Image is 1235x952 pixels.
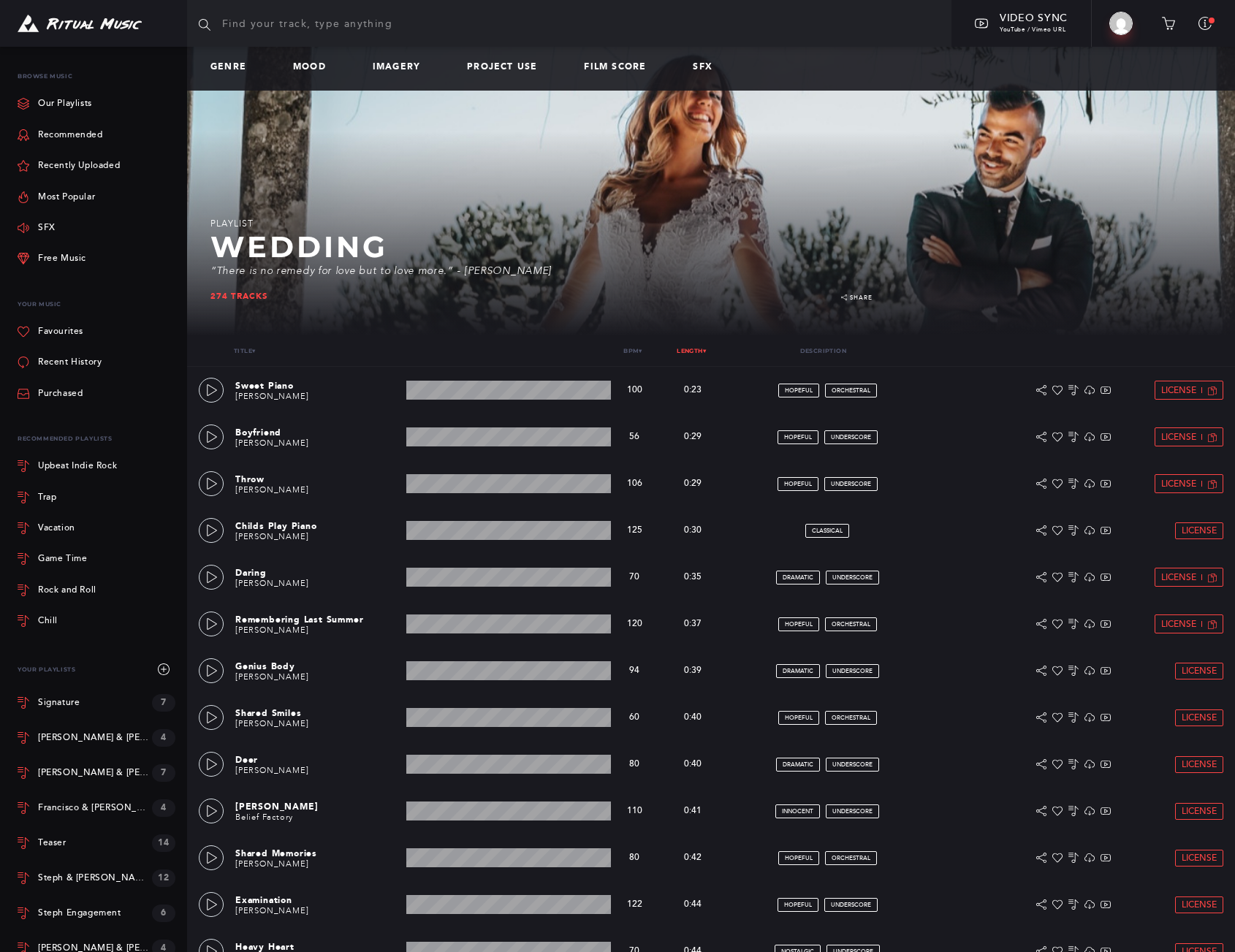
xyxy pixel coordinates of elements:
[664,384,722,397] p: 0:23
[210,230,878,264] h2: Wedding
[18,292,175,316] p: Your Music
[38,462,117,471] div: Upbeat Indie Rock
[812,528,843,534] span: classical
[18,544,175,574] a: Game Time
[664,477,722,490] p: 0:29
[38,617,58,625] div: Chill
[1000,12,1068,24] span: Video Sync
[664,571,722,584] p: 0:35
[18,151,120,181] a: Recently Uploaded
[373,62,432,72] a: Imagery
[721,348,925,354] p: Description
[235,707,400,720] p: Shared Smiles
[152,905,175,922] div: 6
[235,672,308,682] a: [PERSON_NAME]
[18,606,175,636] a: Chill
[831,902,871,908] span: underscore
[18,347,102,378] a: Recent History
[235,579,308,588] a: [PERSON_NAME]
[152,869,175,887] div: 12
[1182,807,1217,816] span: License
[1182,526,1217,536] span: License
[210,265,552,277] span: “There is no remedy for love but to love more.” - [PERSON_NAME]
[785,855,813,861] span: hopeful
[18,451,175,481] a: Upbeat Indie Rock
[18,15,142,33] img: Ritual Music
[235,847,400,860] p: Shared Memories
[617,385,652,395] p: 100
[235,894,400,907] p: Examination
[152,834,175,852] div: 14
[235,812,293,822] a: Belief Factory
[235,719,308,728] a: [PERSON_NAME]
[18,575,175,606] a: Rock and Roll
[783,761,813,768] span: dramatic
[1161,433,1196,442] span: License
[210,62,258,72] a: Genre
[1000,26,1065,33] span: YouTube / Vimeo URL
[664,711,722,724] p: 0:40
[235,906,308,915] a: [PERSON_NAME]
[617,759,652,769] p: 80
[18,720,175,755] a: [PERSON_NAME] & [PERSON_NAME] 4
[38,555,87,563] div: Game Time
[664,664,722,677] p: 0:39
[831,481,871,487] span: underscore
[617,806,652,816] p: 110
[1161,386,1196,395] span: License
[235,485,308,495] a: [PERSON_NAME]
[152,764,175,782] div: 7
[18,378,83,409] a: Purchased
[832,387,870,394] span: orchestral
[18,861,175,896] a: Steph & [PERSON_NAME] Wedding 12
[235,438,308,448] a: [PERSON_NAME]
[235,766,308,775] a: [PERSON_NAME]
[832,808,873,815] span: underscore
[617,432,652,442] p: 56
[832,761,873,768] span: underscore
[18,755,175,791] a: [PERSON_NAME] & [PERSON_NAME] 7
[235,566,400,579] p: Daring
[617,666,652,676] p: 94
[617,525,652,536] p: 125
[664,804,722,818] p: 0:41
[152,799,175,817] div: 4
[18,316,83,347] a: Favourites
[235,426,400,439] p: Boyfriend
[664,851,722,864] p: 0:42
[617,572,652,582] p: 70
[18,427,175,451] div: Recommended Playlists
[234,347,255,354] a: Title
[832,855,870,861] span: orchestral
[18,654,175,685] div: Your Playlists
[293,62,338,72] a: Mood
[18,243,86,274] a: Free Music
[785,715,813,721] span: hopeful
[18,213,56,243] a: SFX
[235,519,400,533] p: Childs Play Piano
[623,347,642,354] a: Bpm
[664,617,722,631] p: 0:37
[38,838,66,848] div: Teaser
[693,62,724,72] a: SFX
[664,758,722,771] p: 0:40
[38,873,152,883] div: Steph & [PERSON_NAME] Wedding
[785,387,813,394] span: hopeful
[38,586,96,595] div: Rock and Roll
[617,479,652,489] p: 106
[18,181,95,212] a: Most Popular
[210,292,835,301] div: 274 tracks
[1182,760,1217,769] span: License
[38,803,152,813] div: Francisco & [PERSON_NAME]
[584,62,658,72] a: Film Score
[152,694,175,712] div: 7
[18,513,175,544] a: Vacation
[38,493,56,502] div: Trap
[664,524,722,537] p: 0:30
[235,660,400,673] p: Genius Body
[1161,573,1196,582] span: License
[785,621,813,628] span: hopeful
[677,347,706,354] a: Length
[617,853,652,863] p: 80
[18,791,175,826] a: Francisco & [PERSON_NAME] 4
